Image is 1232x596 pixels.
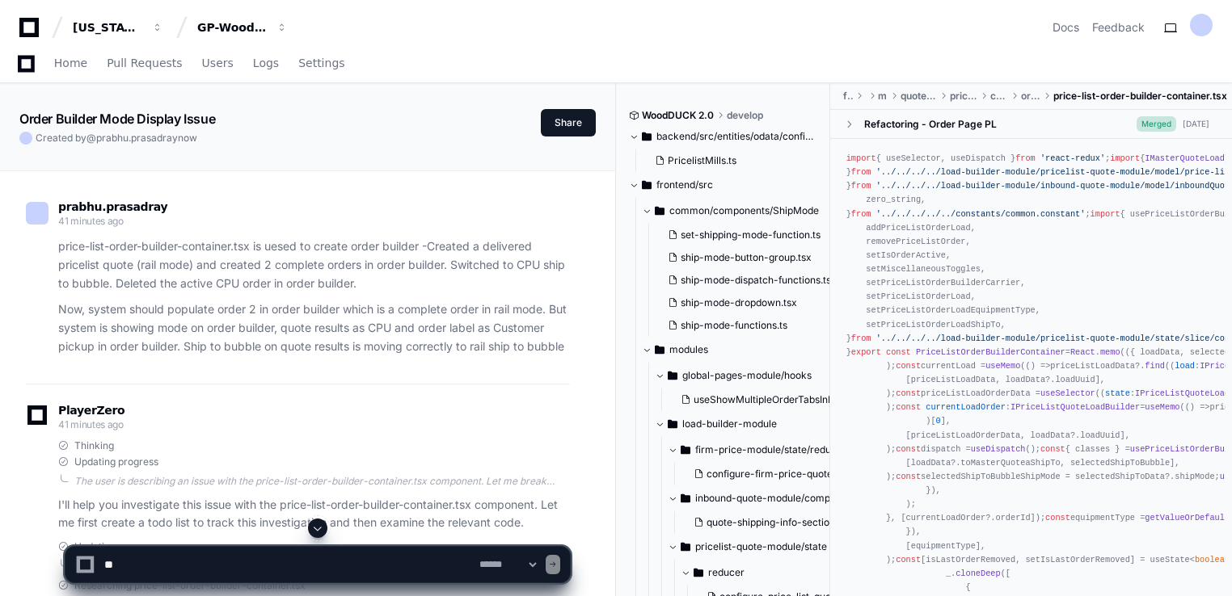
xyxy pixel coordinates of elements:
button: load-builder-module [655,411,844,437]
span: const [896,472,921,481]
span: now [178,132,197,144]
span: frontend/src [656,178,713,191]
svg: Directory [681,440,690,460]
span: set-shipping-mode-function.ts [681,229,821,241]
span: 41 minutes ago [58,418,124,430]
button: quote-shipping-info-section.tsx [687,511,851,534]
span: const [1040,444,1065,454]
a: Docs [1053,19,1079,36]
span: quote-shipping-info-section.tsx [707,516,851,529]
span: import [846,153,876,163]
span: const [886,347,911,357]
svg: Directory [642,175,652,195]
button: configure-firm-price-quote-reducer.ts [687,463,860,485]
span: const [1045,513,1070,523]
span: from [1015,153,1036,163]
span: firm-price-module/state/reducer [695,443,846,456]
button: inbound-quote-module/components [668,485,857,511]
span: state [1105,388,1130,398]
span: WoodDUCK 2.0 [642,109,714,122]
span: ship-mode-functions.ts [681,319,787,332]
span: useMemo [985,361,1020,371]
span: const [896,402,921,412]
span: IPriceListQuoteLoadBuilder [1010,402,1140,412]
button: Share [541,109,596,136]
button: frontend/src [629,172,818,198]
span: Pull Requests [107,58,182,68]
span: order-builder [1021,90,1040,103]
span: useMemo [1145,402,1179,412]
span: Settings [298,58,344,68]
span: import [1110,153,1140,163]
span: ship-mode-button-group.tsx [681,251,812,264]
span: useShowMultipleOrderTabsInProgress.tsx [694,393,885,406]
span: inbound-quote-module/components [695,492,857,505]
svg: Directory [668,414,677,434]
button: firm-price-module/state/reducer [668,437,857,463]
svg: Directory [655,340,665,359]
button: ship-mode-dispatch-functions.ts [661,269,831,292]
div: [US_STATE] Pacific [73,19,142,36]
span: modules [878,90,888,103]
button: ship-mode-button-group.tsx [661,246,831,269]
span: Logs [253,58,279,68]
button: [US_STATE] Pacific [66,13,170,42]
span: develop [727,109,763,122]
span: getValueOrDefault [1145,513,1230,523]
button: Feedback [1092,19,1145,36]
span: from [851,181,871,191]
span: find [1145,361,1165,371]
span: loadUuid [1080,430,1120,440]
p: I'll help you investigate this issue with the price-list-order-builder-container.tsx component. L... [58,496,570,533]
button: global-pages-module/hooks [655,363,844,388]
span: useDispatch [971,444,1026,454]
button: backend/src/entities/odata/config-quote-service [629,124,818,149]
div: Refactoring - Order Page PL [864,118,997,131]
span: PriceListOrderBuilderContainer [916,347,1065,357]
span: const [896,444,921,454]
svg: Directory [681,489,690,508]
span: import [1091,209,1120,219]
span: PlayerZero [58,405,124,415]
span: prabhu.prasadray [58,200,167,213]
svg: Directory [668,366,677,385]
a: Pull Requests [107,45,182,82]
button: common/components/ShipMode [642,198,831,224]
button: ship-mode-functions.ts [661,314,831,337]
div: GP-WoodDuck 2.0 [197,19,267,36]
span: quote-review-module [901,90,937,103]
span: configure-firm-price-quote-reducer.ts [707,468,884,481]
span: @ [86,132,96,144]
span: PricelistMills.ts [668,154,736,167]
button: set-shipping-mode-function.ts [661,224,831,246]
p: Now, system should populate order 2 in order builder which is a complete order in rail mode. But ... [58,300,570,355]
span: frontend [843,90,853,103]
svg: Directory [642,127,652,146]
span: Thinking [74,439,114,452]
span: currentLoadOrder [926,402,1006,412]
span: orderId [995,513,1030,523]
span: global-pages-module/hooks [682,369,812,382]
button: PricelistMills.ts [648,149,808,172]
span: 0 [936,416,941,426]
span: React [1070,347,1095,357]
span: from [851,167,871,177]
div: [DATE] [1183,118,1209,130]
app-text-character-animate: Order Builder Mode Display Issue [19,111,215,127]
span: () => [1185,402,1210,412]
span: loadUuid [1055,375,1095,384]
span: prabhu.prasadray [96,132,178,144]
span: 41 minutes ago [58,215,124,227]
span: Users [202,58,234,68]
a: Logs [253,45,279,82]
span: 'react-redux' [1040,153,1105,163]
span: ship-mode-dispatch-functions.ts [681,274,831,287]
button: GP-WoodDuck 2.0 [191,13,294,42]
a: Home [54,45,87,82]
span: toMasterQuoteaShipTo [960,458,1060,468]
button: useShowMultipleOrderTabsInProgress.tsx [674,388,847,411]
p: price-list-order-builder-container.tsx is uesed to create order builder -Created a delivered pric... [58,237,570,292]
a: Settings [298,45,344,82]
svg: Directory [655,201,665,220]
span: const [896,388,921,398]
